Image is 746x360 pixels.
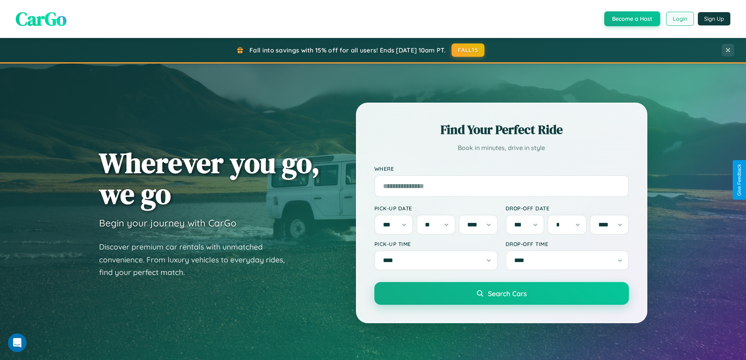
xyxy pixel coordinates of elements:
p: Discover premium car rentals with unmatched convenience. From luxury vehicles to everyday rides, ... [99,241,295,279]
button: Login [666,12,694,26]
button: Sign Up [698,12,730,25]
h2: Find Your Perfect Ride [374,121,629,138]
div: Give Feedback [737,164,742,196]
label: Drop-off Date [506,205,629,212]
iframe: Intercom live chat [8,333,27,352]
h3: Begin your journey with CarGo [99,217,237,229]
label: Where [374,165,629,172]
label: Pick-up Time [374,241,498,247]
span: CarGo [16,6,67,32]
button: Search Cars [374,282,629,305]
span: Search Cars [488,289,527,298]
label: Pick-up Date [374,205,498,212]
span: Fall into savings with 15% off for all users! Ends [DATE] 10am PT. [249,46,446,54]
button: Become a Host [604,11,660,26]
h1: Wherever you go, we go [99,147,320,209]
button: FALL15 [452,43,484,57]
p: Book in minutes, drive in style [374,142,629,154]
label: Drop-off Time [506,241,629,247]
